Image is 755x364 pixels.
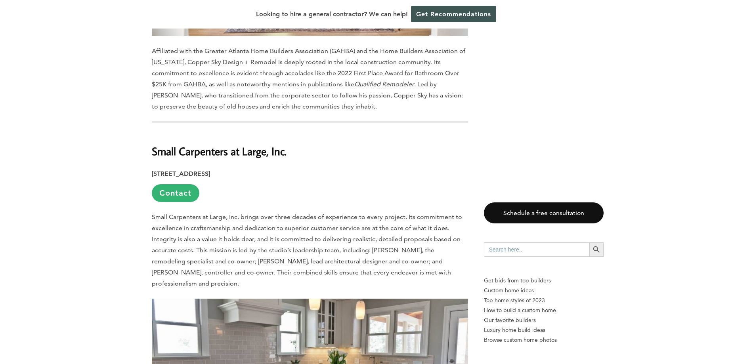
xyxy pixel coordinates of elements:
p: Affiliated with the Greater Atlanta Home Builders Association (GAHBA) and the Home Builders Assoc... [152,46,468,112]
a: Luxury home build ideas [484,325,604,335]
a: Contact [152,184,199,202]
a: How to build a custom home [484,305,604,315]
a: Get Recommendations [411,6,496,22]
a: Schedule a free consultation [484,202,604,223]
em: Qualified Remodeler [354,80,414,88]
input: Search here... [484,242,589,257]
a: Custom home ideas [484,286,604,295]
strong: Small Carpenters at Large, Inc. [152,144,287,158]
iframe: Drift Widget Chat Controller [603,307,745,354]
a: Our favorite builders [484,315,604,325]
a: Top home styles of 2023 [484,295,604,305]
p: Small Carpenters at Large, Inc. brings over three decades of experience to every project. Its com... [152,212,468,289]
a: Browse custom home photos [484,335,604,345]
strong: [STREET_ADDRESS] [152,170,210,177]
p: Get bids from top builders [484,276,604,286]
svg: Search [592,245,601,254]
